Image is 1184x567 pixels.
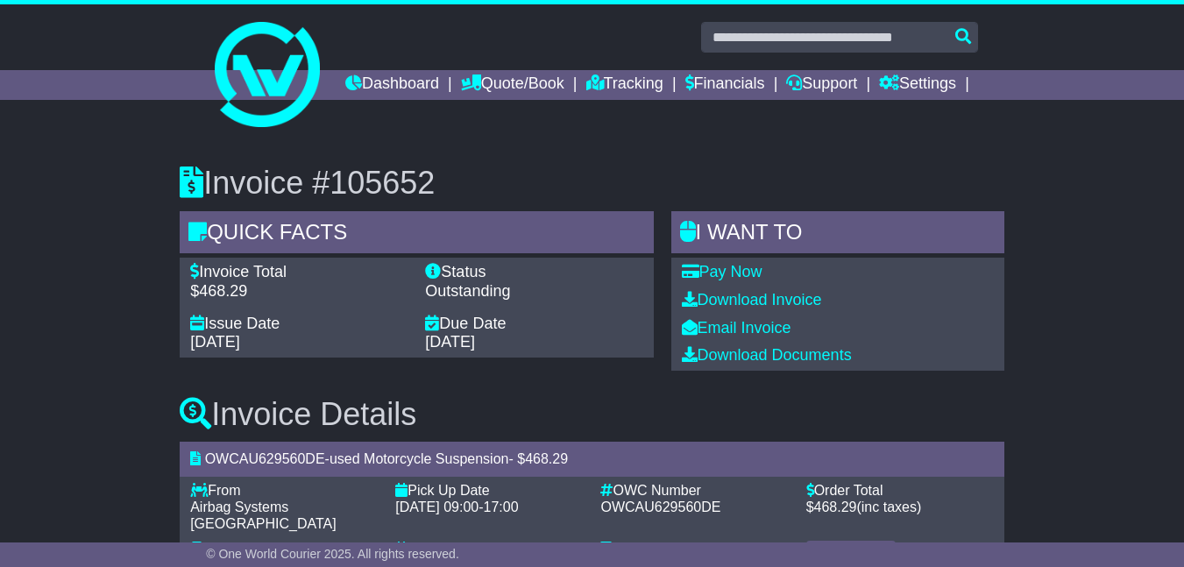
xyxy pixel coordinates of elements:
[425,333,642,352] div: [DATE]
[206,547,459,561] span: © One World Courier 2025. All rights reserved.
[180,442,1004,476] div: - - $
[180,397,1004,432] h3: Invoice Details
[682,291,822,308] a: Download Invoice
[425,263,642,282] div: Status
[682,319,791,337] a: Email Invoice
[586,70,663,100] a: Tracking
[395,499,583,515] div: -
[190,333,408,352] div: [DATE]
[425,315,642,334] div: Due Date
[190,263,408,282] div: Invoice Total
[190,500,337,531] span: Airbag Systems [GEOGRAPHIC_DATA]
[806,499,994,515] div: $ (inc taxes)
[395,482,583,499] div: Pick Up Date
[190,541,378,557] div: To
[525,451,568,466] span: 468.29
[395,500,479,514] span: [DATE] 09:00
[600,482,788,499] div: OWC Number
[682,263,762,280] a: Pay Now
[484,500,519,514] span: 17:00
[190,282,408,301] div: $468.29
[345,70,439,100] a: Dashboard
[682,346,852,364] a: Download Documents
[425,282,642,301] div: Outstanding
[330,451,509,466] span: used Motorcycle Suspension
[806,482,994,499] div: Order Total
[190,482,378,499] div: From
[395,541,583,557] div: Delivery date
[190,315,408,334] div: Issue Date
[600,541,788,557] div: Carrier Number
[180,211,653,259] div: Quick Facts
[600,500,720,514] span: OWCAU629560DE
[879,70,956,100] a: Settings
[786,70,857,100] a: Support
[671,211,1004,259] div: I WANT to
[685,70,765,100] a: Financials
[205,451,325,466] span: OWCAU629560DE
[180,166,1004,201] h3: Invoice #105652
[461,70,564,100] a: Quote/Book
[814,500,857,514] span: 468.29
